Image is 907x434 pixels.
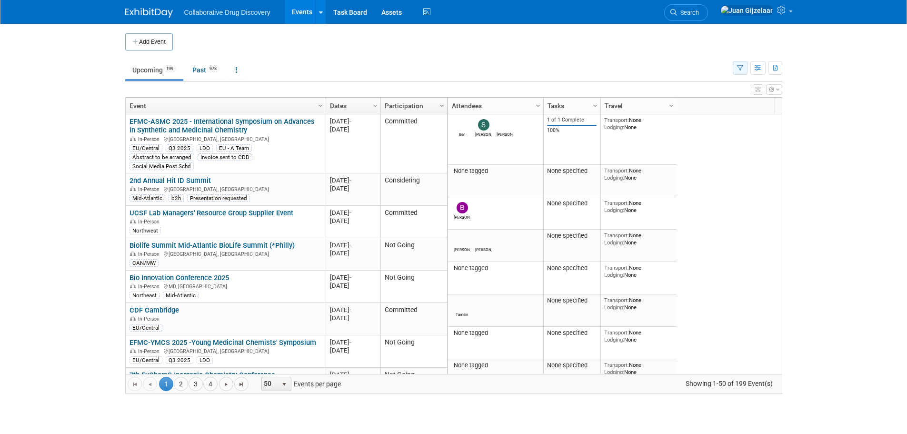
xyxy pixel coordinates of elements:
[385,98,441,114] a: Participation
[497,131,513,137] div: Mariana Vaschetto
[130,98,319,114] a: Event
[349,118,351,125] span: -
[349,274,351,281] span: -
[604,167,629,174] span: Transport:
[478,119,489,131] img: Susana Tomasio
[130,282,321,290] div: MD, [GEOGRAPHIC_DATA]
[451,264,539,272] div: None tagged
[605,98,670,114] a: Travel
[437,98,447,112] a: Column Settings
[130,144,162,152] div: EU/Central
[349,209,351,216] span: -
[234,377,249,391] a: Go to the last page
[371,102,379,110] span: Column Settings
[547,200,597,207] div: None specified
[130,162,194,170] div: Social Media Post Schd
[166,356,193,364] div: Q3 2025
[478,234,489,246] img: Evan Moriarity
[452,98,537,114] a: Attendees
[174,377,188,391] a: 2
[457,234,468,246] img: Matthew Harris
[184,9,270,16] span: Collaborative Drug Discovery
[125,33,173,50] button: Add Event
[189,377,203,391] a: 3
[222,381,230,388] span: Go to the next page
[604,272,624,278] span: Lodging:
[547,232,597,240] div: None specified
[138,251,162,257] span: In-Person
[349,339,351,346] span: -
[130,283,136,288] img: In-Person Event
[454,246,470,252] div: Matthew Harris
[166,144,193,152] div: Q3 2025
[330,306,376,314] div: [DATE]
[238,381,245,388] span: Go to the last page
[130,306,179,314] a: CDF Cambridge
[130,292,159,299] div: Northeast
[159,377,173,391] span: 1
[130,241,295,250] a: Biolife Summit Mid-Atlantic BioLife Summit (*Philly)
[457,202,468,213] img: Brittany Goldston
[604,297,673,311] div: None None
[604,239,624,246] span: Lodging:
[185,61,227,79] a: Past978
[604,264,629,271] span: Transport:
[349,177,351,184] span: -
[130,356,162,364] div: EU/Central
[451,329,539,337] div: None tagged
[548,98,594,114] a: Tasks
[330,117,376,125] div: [DATE]
[590,98,600,112] a: Column Settings
[130,273,229,282] a: Bio Innovation Conference 2025
[604,304,624,311] span: Lodging:
[604,329,629,336] span: Transport:
[130,136,136,141] img: In-Person Event
[451,167,539,175] div: None tagged
[125,61,183,79] a: Upcoming199
[547,329,597,337] div: None specified
[207,65,219,72] span: 978
[330,371,376,379] div: [DATE]
[163,65,176,72] span: 199
[130,209,293,217] a: UCSF Lab Managers' Resource Group Supplier Event
[130,176,211,185] a: 2nd Annual Hit ID Summit
[330,125,376,133] div: [DATE]
[438,102,446,110] span: Column Settings
[203,377,218,391] a: 4
[380,271,447,303] td: Not Going
[604,369,624,375] span: Lodging:
[547,362,597,369] div: None specified
[249,377,350,391] span: Events per page
[677,9,699,16] span: Search
[125,8,173,18] img: ExhibitDay
[547,127,597,134] div: 100%
[130,316,136,321] img: In-Person Event
[370,98,380,112] a: Column Settings
[604,124,624,131] span: Lodging:
[138,316,162,322] span: In-Person
[454,213,470,220] div: Brittany Goldston
[130,324,162,332] div: EU/Central
[130,348,136,353] img: In-Person Event
[330,241,376,249] div: [DATE]
[677,377,781,390] span: Showing 1-50 of 199 Event(s)
[604,232,673,246] div: None None
[475,131,492,137] div: Susana Tomasio
[457,299,468,311] img: Tamsin Lamont
[591,102,599,110] span: Column Settings
[330,249,376,257] div: [DATE]
[380,114,447,173] td: Committed
[547,117,597,123] div: 1 of 1 Complete
[349,242,351,249] span: -
[130,227,161,234] div: Northwest
[130,194,165,202] div: Mid-Atlantic
[720,5,773,16] img: Juan Gijzelaar
[547,297,597,304] div: None specified
[146,381,154,388] span: Go to the previous page
[130,259,159,267] div: CAN/MW
[499,119,511,131] img: Mariana Vaschetto
[547,264,597,272] div: None specified
[664,4,708,21] a: Search
[604,167,673,181] div: None None
[454,131,470,137] div: Ben Retamal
